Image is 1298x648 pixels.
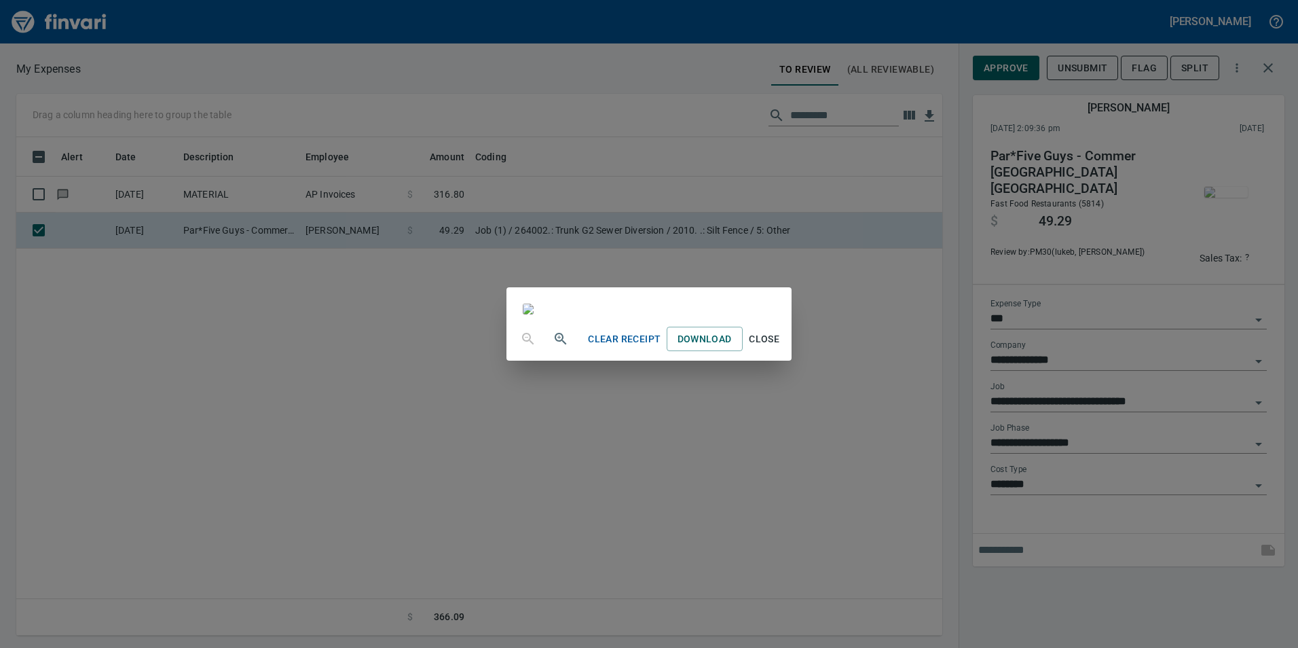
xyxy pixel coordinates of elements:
[523,304,534,314] img: receipts%2Ftapani%2F2025-09-27%2FH002D9paLUXgHQL6S0aPClBMlxo1__f1iv00YutCn7fpudAeSxW.jpg
[667,327,743,352] a: Download
[588,331,661,348] span: Clear Receipt
[582,327,666,352] button: Clear Receipt
[678,331,732,348] span: Download
[743,327,786,352] button: Close
[748,331,781,348] span: Close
